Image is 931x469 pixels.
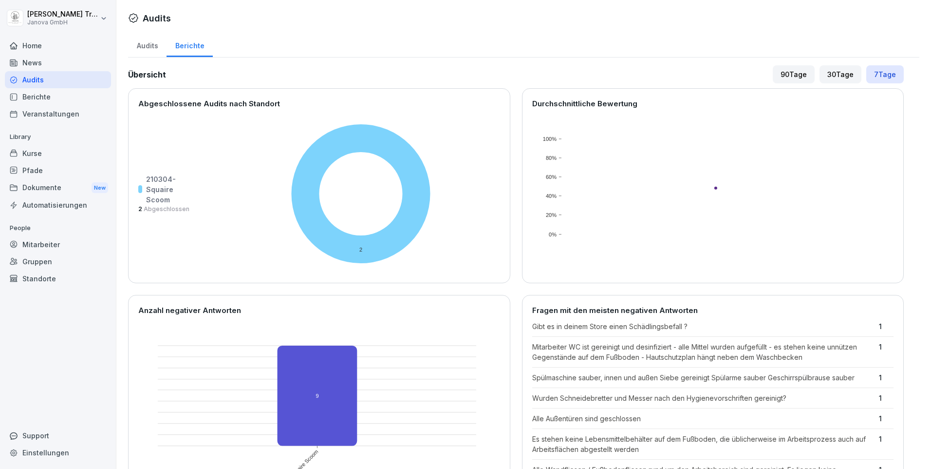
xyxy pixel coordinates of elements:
text: 40% [545,193,556,199]
p: Alle Außentüren sind geschlossen [532,413,875,424]
p: Abgeschlossene Audits nach Standort [138,98,500,110]
div: Support [5,427,111,444]
a: Kurse [5,145,111,162]
div: New [92,182,108,194]
h2: Übersicht [128,69,166,80]
p: 1 [879,413,894,424]
a: Mitarbeiter [5,236,111,253]
a: Einstellungen [5,444,111,461]
span: Abgeschlossen [142,205,189,213]
a: DokumenteNew [5,179,111,197]
p: Library [5,129,111,145]
p: 1 [879,342,894,362]
p: Durchschnittliche Bewertung [532,98,894,110]
p: 1 [879,372,894,383]
p: Anzahl negativer Antworten [138,305,500,316]
p: 1 [879,434,894,454]
a: Home [5,37,111,54]
a: News [5,54,111,71]
a: Berichte [5,88,111,105]
h1: Audits [143,12,171,25]
a: Berichte [167,32,213,57]
div: 30 Tage [819,65,861,83]
text: 20% [545,212,556,218]
p: 210304-Squaire Scoom [146,174,189,205]
p: Mitarbeiter WC ist gereinigt und desinfiziert - alle Mittel wurden aufgefüllt - es stehen keine u... [532,342,875,362]
a: Gruppen [5,253,111,270]
a: Audits [5,71,111,88]
p: 1 [879,393,894,403]
a: Automatisierungen [5,196,111,214]
div: 90 Tage [773,65,815,83]
p: Janova GmbH [27,19,98,26]
p: 1 [879,321,894,332]
p: Gibt es in deinem Store einen Schädlingsbefall ? [532,321,875,332]
div: 7 Tage [866,65,904,83]
text: 80% [545,155,556,161]
a: Standorte [5,270,111,287]
p: Wurden Schneidebretter und Messer nach den Hygienevorschriften gereinigt? [532,393,875,403]
p: [PERSON_NAME] Trautmann [27,10,98,19]
p: Fragen mit den meisten negativen Antworten [532,305,894,316]
p: Spülmaschine sauber, innen und außen Siebe gereinigt Spülarme sauber Geschirrspülbrause sauber [532,372,875,383]
text: 60% [545,174,556,180]
a: Veranstaltungen [5,105,111,122]
p: 2 [138,205,189,214]
p: Es stehen keine Lebensmittelbehälter auf dem Fußboden, die üblicherweise im Arbeitsprozess auch a... [532,434,875,454]
p: People [5,220,111,236]
text: 0% [549,232,557,237]
a: Audits [128,32,167,57]
div: Dokumente [5,179,111,197]
a: Pfade [5,162,111,179]
text: 100% [542,136,556,142]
